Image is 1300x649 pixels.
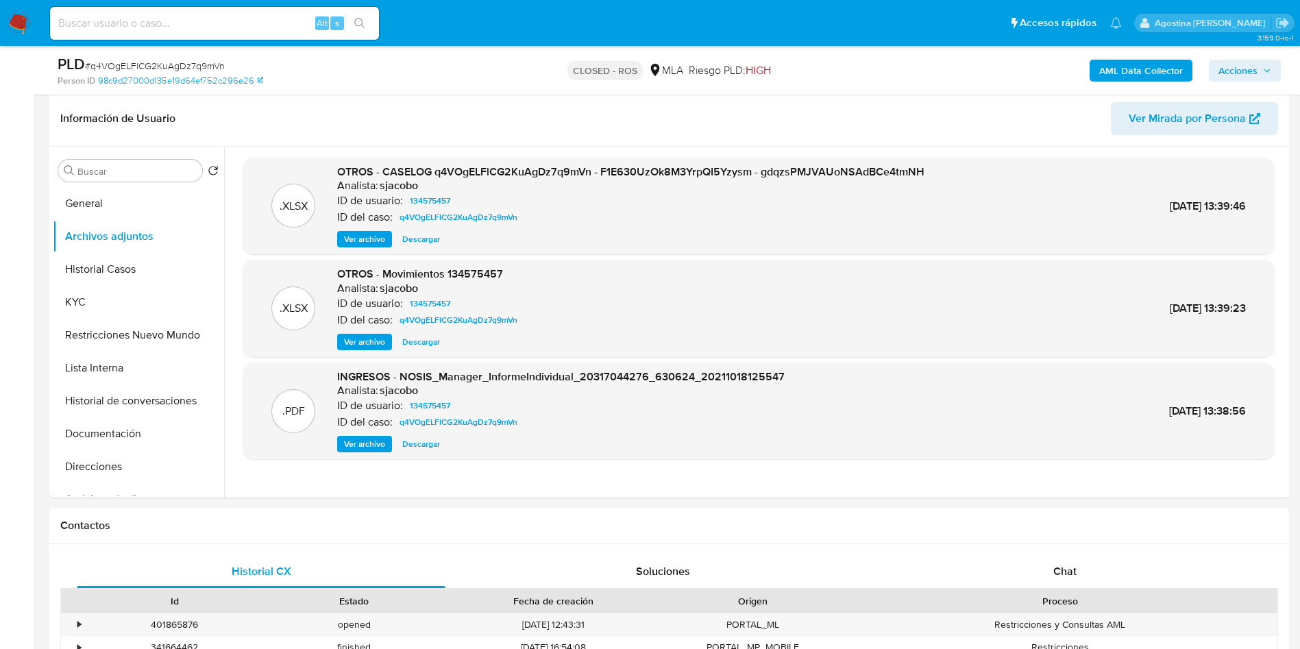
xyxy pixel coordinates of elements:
h6: sjacobo [380,282,418,295]
span: OTROS - Movimientos 134575457 [337,266,503,282]
span: Descargar [402,335,440,349]
input: Buscar [77,165,197,177]
span: Soluciones [636,563,690,579]
p: ID de usuario: [337,399,403,413]
button: Anticipos de dinero [53,483,224,516]
h1: Contactos [60,519,1278,532]
p: .PDF [282,404,305,419]
button: Archivos adjuntos [53,220,224,253]
p: ID de usuario: [337,194,403,208]
p: .XLSX [280,199,308,214]
span: Ver archivo [344,335,385,349]
span: [DATE] 13:38:56 [1169,403,1246,419]
span: q4VOgELFlCG2KuAgDz7q9mVn [400,414,517,430]
div: opened [265,613,444,636]
div: Restricciones y Consultas AML [843,613,1277,636]
a: 134575457 [404,193,456,209]
div: PORTAL_ML [663,613,843,636]
span: q4VOgELFlCG2KuAgDz7q9mVn [400,209,517,225]
b: Person ID [58,75,95,87]
p: Analista: [337,282,378,295]
span: Ver Mirada por Persona [1129,102,1246,135]
div: Fecha de creación [454,594,654,608]
button: Volver al orden por defecto [208,165,219,180]
span: Riesgo PLD: [689,63,771,78]
a: q4VOgELFlCG2KuAgDz7q9mVn [394,414,523,430]
button: Acciones [1209,60,1281,82]
span: s [335,16,339,29]
span: # q4VOgELFlCG2KuAgDz7q9mVn [85,59,225,73]
div: 401865876 [85,613,265,636]
span: Descargar [402,232,440,246]
span: Ver archivo [344,437,385,451]
span: Descargar [402,437,440,451]
span: Historial CX [232,563,291,579]
span: 134575457 [410,295,450,312]
button: Descargar [395,436,447,452]
div: [DATE] 12:43:31 [444,613,663,636]
button: AML Data Collector [1090,60,1192,82]
button: Restricciones Nuevo Mundo [53,319,224,352]
p: Analista: [337,179,378,193]
h1: Información de Usuario [60,112,175,125]
button: Lista Interna [53,352,224,384]
span: INGRESOS - NOSIS_Manager_InformeIndividual_20317044276_630624_20211018125547 [337,369,785,384]
a: Notificaciones [1110,17,1122,29]
button: KYC [53,286,224,319]
div: Estado [274,594,434,608]
p: ID del caso: [337,210,393,224]
p: ID del caso: [337,415,393,429]
h6: sjacobo [380,384,418,397]
span: [DATE] 13:39:46 [1170,198,1246,214]
button: Historial de conversaciones [53,384,224,417]
p: .XLSX [280,301,308,316]
p: CLOSED - ROS [567,61,643,80]
span: OTROS - CASELOG q4VOgELFlCG2KuAgDz7q9mVn - F1E630UzOk8M3YrpQI5Yzysm - gdqzsPMJVAUoNSAdBCe4tmNH [337,164,924,180]
span: q4VOgELFlCG2KuAgDz7q9mVn [400,312,517,328]
button: General [53,187,224,220]
button: Descargar [395,334,447,350]
button: Historial Casos [53,253,224,286]
button: Descargar [395,231,447,247]
a: 134575457 [404,397,456,414]
span: [DATE] 13:39:23 [1170,300,1246,316]
p: Analista: [337,384,378,397]
button: Documentación [53,417,224,450]
span: HIGH [746,62,771,78]
div: • [77,618,81,631]
button: Ver archivo [337,436,392,452]
b: AML Data Collector [1099,60,1183,82]
a: Salir [1275,16,1290,30]
span: 3.159.0-rc-1 [1258,32,1293,43]
span: Accesos rápidos [1020,16,1096,30]
div: Origen [673,594,833,608]
input: Buscar usuario o caso... [50,14,379,32]
div: Proceso [853,594,1268,608]
button: Ver Mirada por Persona [1111,102,1278,135]
h6: sjacobo [380,179,418,193]
span: Alt [317,16,328,29]
a: q4VOgELFlCG2KuAgDz7q9mVn [394,209,523,225]
span: Ver archivo [344,232,385,246]
p: ID del caso: [337,313,393,327]
button: Buscar [64,165,75,176]
p: agostina.faruolo@mercadolibre.com [1155,16,1271,29]
button: Direcciones [53,450,224,483]
div: Id [95,594,255,608]
span: Chat [1053,563,1077,579]
div: MLA [648,63,683,78]
p: ID de usuario: [337,297,403,310]
span: Acciones [1218,60,1258,82]
span: 134575457 [410,397,450,414]
a: q4VOgELFlCG2KuAgDz7q9mVn [394,312,523,328]
button: Ver archivo [337,334,392,350]
button: search-icon [345,14,373,33]
button: Ver archivo [337,231,392,247]
b: PLD [58,53,85,75]
a: 134575457 [404,295,456,312]
a: 98c9d27000d135e19d64ef752c296e26 [98,75,263,87]
span: 134575457 [410,193,450,209]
